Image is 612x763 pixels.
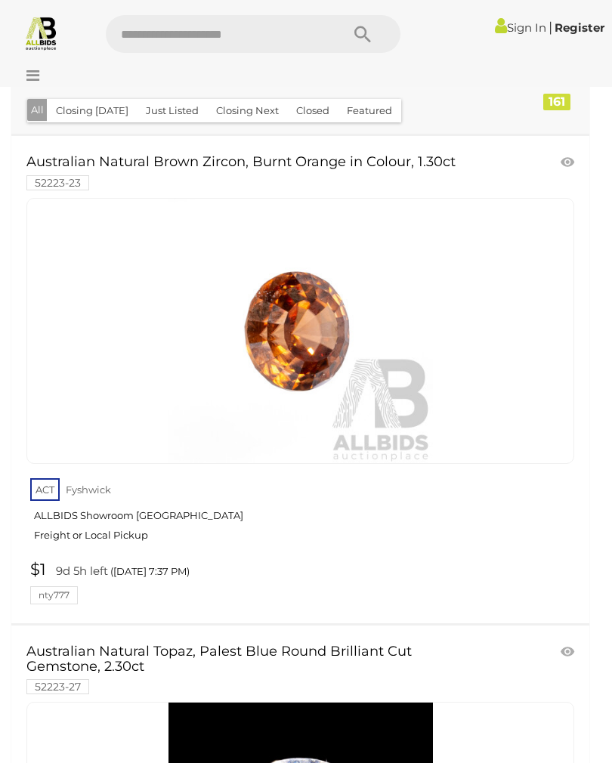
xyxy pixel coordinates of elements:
[47,99,138,122] button: Closing [DATE]
[26,644,487,693] a: Australian Natural Topaz, Palest Blue Round Brilliant Cut Gemstone, 2.30ct 52223-27
[26,198,574,464] a: Australian Natural Brown Zircon, Burnt Orange in Colour, 1.30ct
[27,99,48,121] button: All
[23,15,59,51] img: Allbids.com.au
[555,20,604,35] a: Register
[495,20,546,35] a: Sign In
[26,155,487,189] a: Australian Natural Brown Zircon, Burnt Orange in Colour, 1.30ct 52223-23
[207,99,288,122] button: Closing Next
[26,561,578,604] a: $1 9d 5h left ([DATE] 7:37 PM) nty777
[325,15,400,53] button: Search
[137,99,208,122] button: Just Listed
[543,94,570,110] div: 161
[168,199,433,463] img: Australian Natural Brown Zircon, Burnt Orange in Colour, 1.30ct
[549,19,552,36] span: |
[287,99,338,122] button: Closed
[30,475,574,553] a: ACT Fyshwick ALLBIDS Showroom [GEOGRAPHIC_DATA] Freight or Local Pickup
[338,99,401,122] button: Featured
